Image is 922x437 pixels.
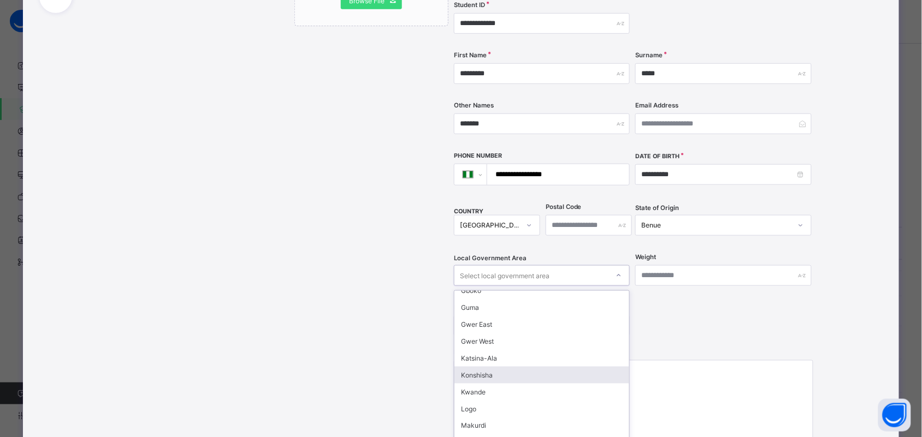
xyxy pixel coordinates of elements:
[635,204,679,212] span: State of Origin
[546,203,582,211] label: Postal Code
[454,254,527,262] span: Local Government Area
[454,400,629,417] div: Logo
[641,222,791,230] div: Benue
[454,208,483,215] span: COUNTRY
[454,350,629,367] div: Katsina-Ala
[454,282,629,299] div: Gboko
[635,153,679,160] label: Date of Birth
[454,51,487,59] label: First Name
[635,51,663,59] label: Surname
[454,101,494,109] label: Other Names
[878,399,911,432] button: Open asap
[454,417,629,434] div: Makurdi
[454,367,629,384] div: Konshisha
[635,101,678,109] label: Email Address
[454,333,629,350] div: Gwer West
[460,222,520,230] div: [GEOGRAPHIC_DATA]
[454,384,629,400] div: Kwande
[454,299,629,316] div: Guma
[635,253,656,261] label: Weight
[460,265,549,286] div: Select local government area
[454,152,502,159] label: Phone Number
[454,1,485,9] label: Student ID
[454,316,629,333] div: Gwer East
